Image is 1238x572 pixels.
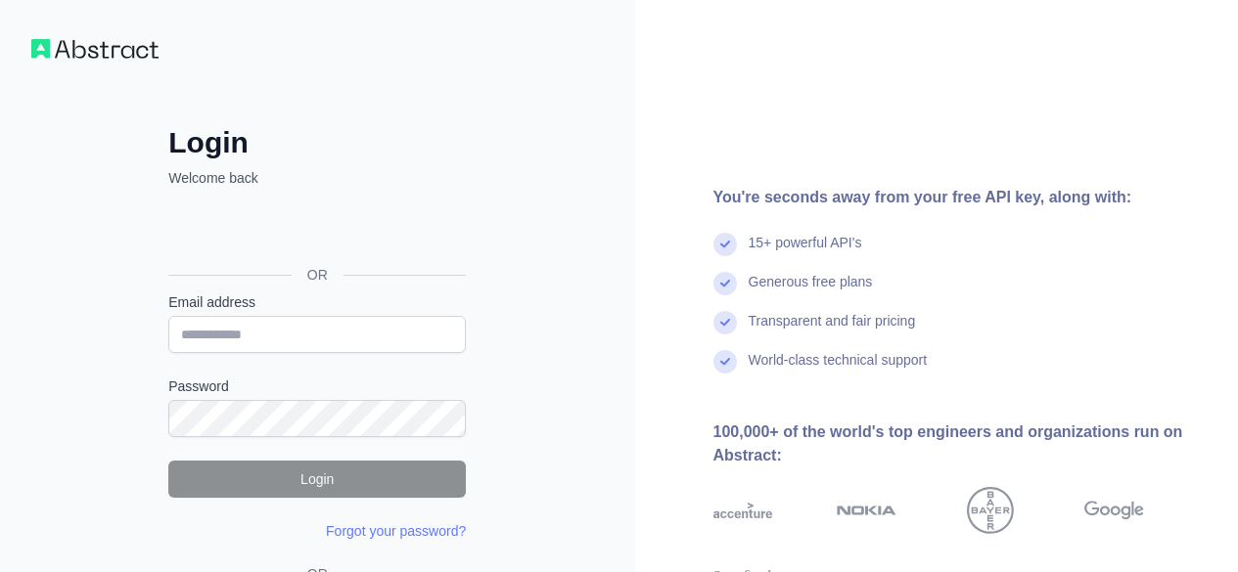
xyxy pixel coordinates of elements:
[168,125,466,160] h2: Login
[713,272,737,295] img: check mark
[168,461,466,498] button: Login
[713,311,737,334] img: check mark
[713,420,1208,467] div: 100,000+ of the world's top engineers and organizations run on Abstract:
[713,350,737,374] img: check mark
[749,272,873,311] div: Generous free plans
[967,487,1014,534] img: bayer
[168,292,466,312] label: Email address
[837,487,896,534] img: nokia
[326,523,466,539] a: Forgot your password?
[749,233,862,272] div: 15+ powerful API's
[749,350,928,389] div: World-class technical support
[168,376,466,396] label: Password
[713,487,773,534] img: accenture
[1084,487,1144,534] img: google
[168,168,466,188] p: Welcome back
[713,233,737,256] img: check mark
[713,186,1208,209] div: You're seconds away from your free API key, along with:
[159,209,472,252] iframe: Sign in with Google Button
[292,265,344,285] span: OR
[749,311,916,350] div: Transparent and fair pricing
[31,39,159,59] img: Workflow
